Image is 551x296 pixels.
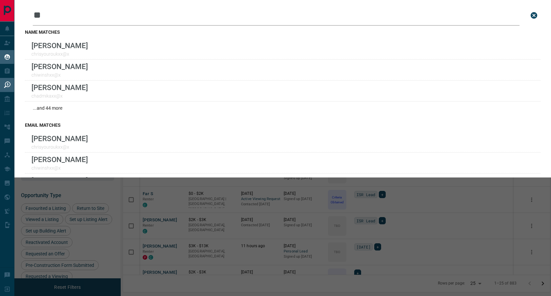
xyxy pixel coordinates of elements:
p: [PERSON_NAME] [31,155,88,164]
div: ...and 44 more [25,102,541,115]
p: [PERSON_NAME] [31,176,88,185]
p: [PERSON_NAME] [31,134,88,143]
button: close search bar [527,9,541,22]
p: chrisyouroukxx@x [31,51,88,57]
h3: name matches [25,29,541,35]
p: chiwinshxx@x [31,165,88,171]
p: chadmikaxx@x [31,93,88,99]
p: chiwinshxx@x [31,72,88,78]
h3: email matches [25,122,541,128]
p: [PERSON_NAME] [31,41,88,50]
p: chrisyouroukxx@x [31,144,88,150]
p: [PERSON_NAME] [31,83,88,92]
p: [PERSON_NAME] [31,62,88,71]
